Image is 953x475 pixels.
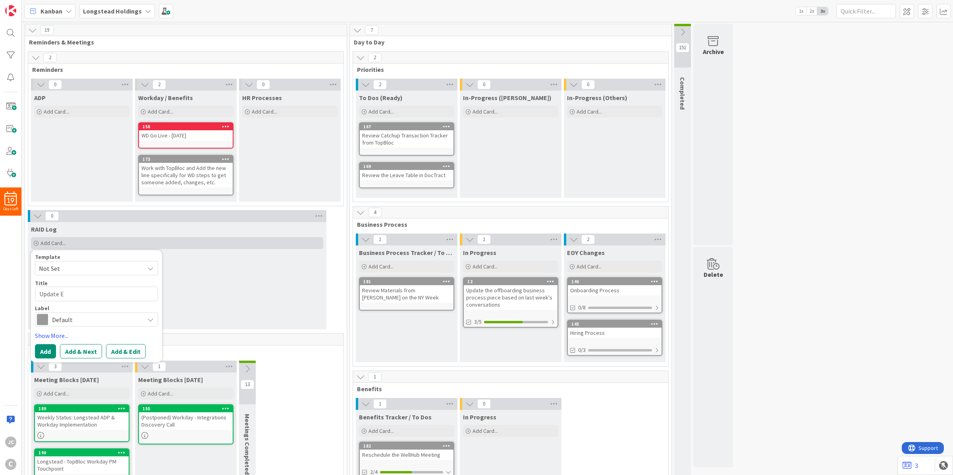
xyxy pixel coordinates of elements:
[139,123,233,141] div: 158WD Go Live - [DATE]
[152,80,166,89] span: 2
[473,427,498,434] span: Add Card...
[8,198,14,203] span: 19
[41,239,66,247] span: Add Card...
[568,321,662,338] div: 145Hiring Process
[257,80,270,89] span: 0
[473,263,498,270] span: Add Card...
[360,442,453,460] div: 182Reschedule the WellHub Meeting
[373,235,387,244] span: 1
[143,406,233,411] div: 155
[360,278,453,303] div: 181Review Materials from [PERSON_NAME] on the NY Week
[148,108,173,115] span: Add Card...
[139,156,233,163] div: 173
[360,285,453,303] div: Review Materials from [PERSON_NAME] on the NY Week
[467,279,558,284] div: 12
[143,156,233,162] div: 173
[52,314,140,325] span: Default
[359,413,432,421] span: Benefits Tracker / To Dos
[48,362,62,371] span: 3
[703,47,724,56] div: Archive
[139,163,233,187] div: Work with TopBloc and Add the new line specifically for WD steps to get someone added, changes, etc.
[571,279,662,284] div: 146
[39,450,129,456] div: 190
[578,346,586,354] span: 0/3
[903,461,918,470] a: 3
[44,390,69,397] span: Add Card...
[360,278,453,285] div: 181
[139,156,233,187] div: 173Work with TopBloc and Add the new line specifically for WD steps to get someone added, changes...
[39,263,138,274] span: Not Set
[241,380,254,389] span: 13
[473,108,498,115] span: Add Card...
[363,279,453,284] div: 181
[354,38,662,46] span: Day to Day
[359,249,454,257] span: Business Process Tracker / To Dos
[5,5,16,16] img: Visit kanbanzone.com
[463,413,496,421] span: In Progress
[252,108,277,115] span: Add Card...
[704,270,723,279] div: Delete
[373,80,387,89] span: 2
[568,321,662,328] div: 145
[463,94,552,102] span: In-Progress (Jerry)
[368,427,394,434] span: Add Card...
[357,385,658,393] span: Benefits
[45,211,59,221] span: 0
[365,25,378,35] span: 7
[568,278,662,295] div: 146Onboarding Process
[139,123,233,130] div: 158
[5,459,16,470] div: C
[34,376,99,384] span: Meeting Blocks Today
[368,263,394,270] span: Add Card...
[360,442,453,450] div: 182
[60,344,102,358] button: Add & Next
[477,80,491,89] span: 0
[359,94,403,102] span: To Dos (Ready)
[143,124,233,129] div: 158
[568,285,662,295] div: Onboarding Process
[41,6,62,16] span: Kanban
[363,124,453,129] div: 167
[29,38,337,46] span: Reminders & Meetings
[581,80,595,89] span: 0
[806,7,817,15] span: 2x
[139,412,233,430] div: (Postponed) Workday - Integrations Discovery Call
[568,328,662,338] div: Hiring Process
[464,278,558,310] div: 12Update the offboarding business process piece based on last week's conversations
[35,287,158,301] textarea: Update
[43,53,57,62] span: 2
[35,405,129,412] div: 189
[463,249,496,257] span: In Progress
[360,163,453,170] div: 169
[567,94,627,102] span: In-Progress (Others)
[368,372,382,382] span: 1
[568,278,662,285] div: 146
[363,164,453,169] div: 169
[138,94,193,102] span: Workday / Benefits
[35,254,60,260] span: Template
[373,399,387,409] span: 1
[106,344,146,358] button: Add & Edit
[39,406,129,411] div: 189
[35,405,129,430] div: 189Weekly Status: Longstead ADP & Workday Implementation
[571,321,662,327] div: 145
[363,443,453,449] div: 182
[360,170,453,180] div: Review the Leave Table in DocTract
[35,280,48,287] label: Title
[679,77,687,110] span: Completed
[477,235,491,244] span: 1
[5,436,16,448] div: JC
[35,305,49,311] span: Label
[35,449,129,456] div: 190
[464,285,558,310] div: Update the offboarding business process piece based on last week's conversations
[676,43,689,52] span: 151
[357,66,658,73] span: Priorities
[474,318,482,326] span: 3/5
[138,376,203,384] span: Meeting Blocks Tomorrow
[360,163,453,180] div: 169Review the Leave Table in DocTract
[836,4,896,18] input: Quick Filter...
[567,249,605,257] span: EOY Changes
[31,225,57,233] span: RAID Log
[32,66,334,73] span: Reminders
[35,344,56,358] button: Add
